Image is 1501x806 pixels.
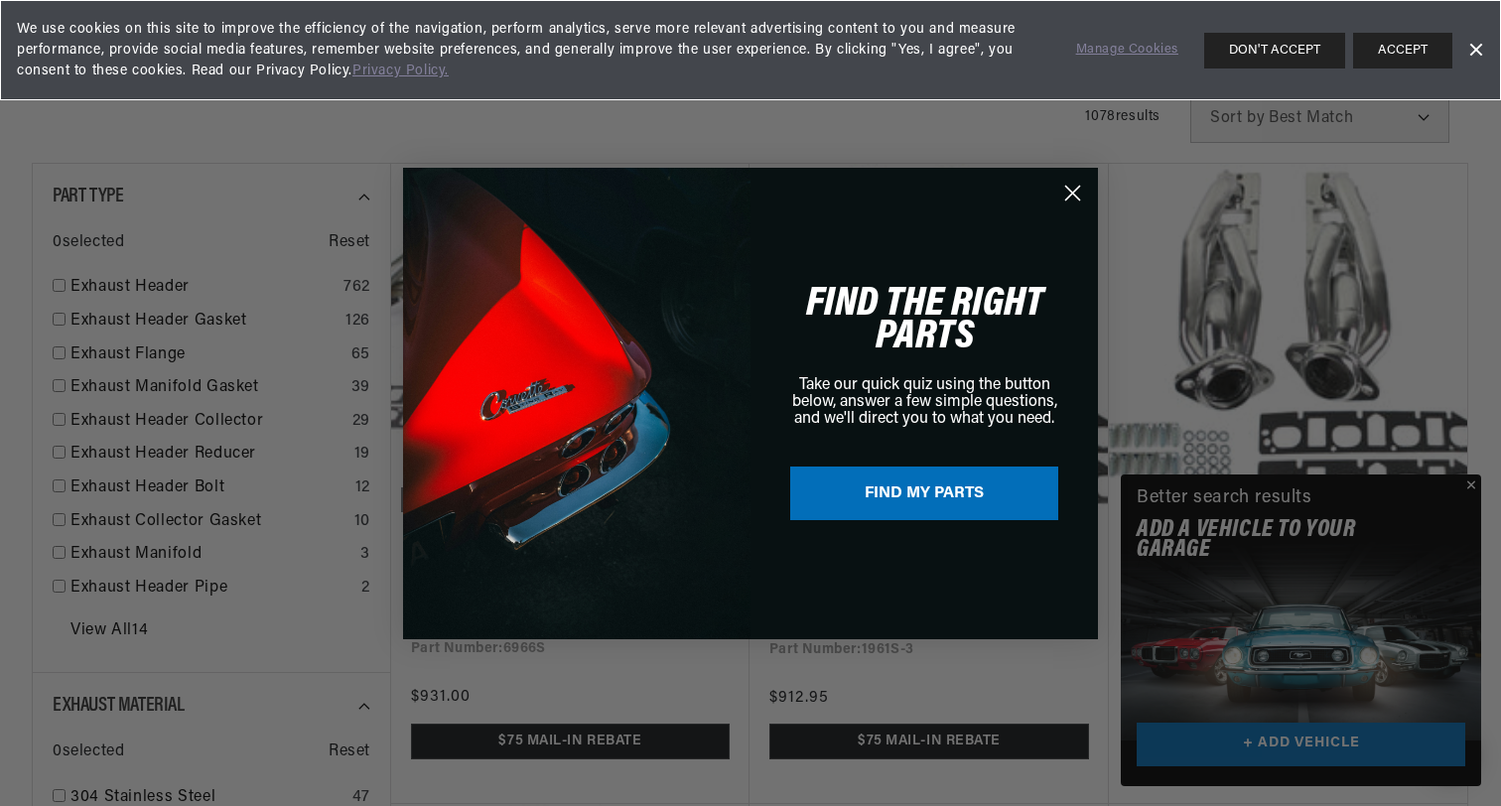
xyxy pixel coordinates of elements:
[792,377,1057,427] span: Take our quick quiz using the button below, answer a few simple questions, and we'll direct you t...
[790,467,1058,520] button: FIND MY PARTS
[1353,33,1452,68] button: ACCEPT
[806,283,1043,358] span: FIND THE RIGHT PARTS
[352,64,449,78] a: Privacy Policy.
[1460,36,1490,66] a: Dismiss Banner
[17,19,1048,81] span: We use cookies on this site to improve the efficiency of the navigation, perform analytics, serve...
[1204,33,1345,68] button: DON'T ACCEPT
[403,168,750,639] img: 84a38657-11e4-4279-99e0-6f2216139a28.png
[1076,40,1178,61] a: Manage Cookies
[1055,176,1090,210] button: Close dialog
